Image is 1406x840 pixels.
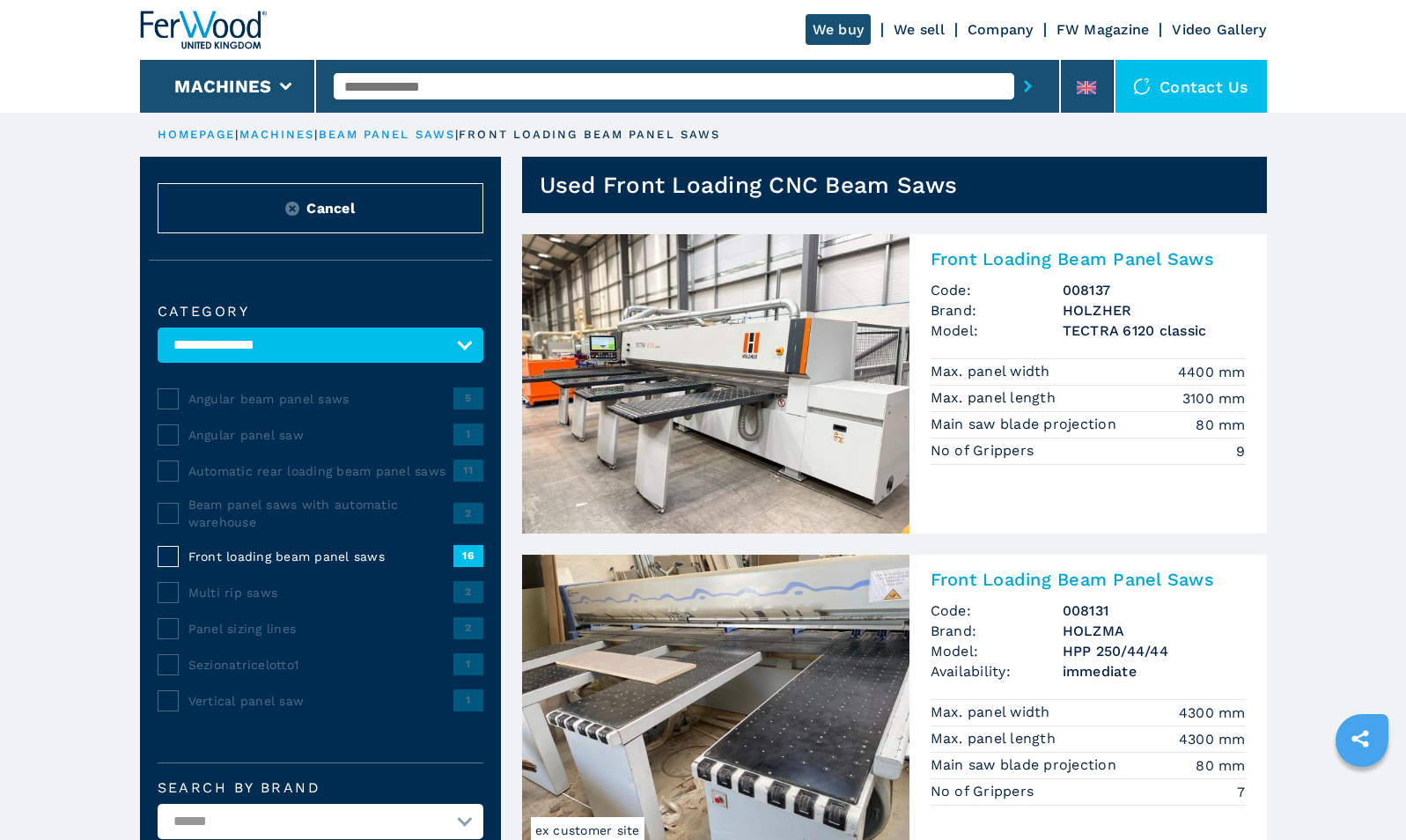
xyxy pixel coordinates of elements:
a: sharethis [1338,717,1382,761]
span: Brand: [931,621,1063,641]
span: | [455,128,459,141]
div: Contact us [1115,60,1267,113]
a: Video Gallery [1172,21,1266,38]
h3: TECTRA 6120 classic [1063,321,1246,341]
span: 2 [453,503,483,524]
em: 80 mm [1196,415,1245,435]
button: ResetCancel [158,183,483,233]
span: | [314,128,318,141]
img: Reset [285,202,299,216]
span: Panel sizing lines [188,620,453,637]
em: 4400 mm [1178,362,1246,382]
label: Search by brand [158,781,483,795]
span: Brand: [931,300,1063,321]
span: | [235,128,239,141]
span: Model: [931,641,1063,661]
span: 11 [453,460,483,481]
img: Front Loading Beam Panel Saws HOLZHER TECTRA 6120 classic [522,234,909,534]
h1: Used Front Loading CNC Beam Saws [540,171,958,199]
span: Code: [931,280,1063,300]
span: Angular panel saw [188,426,453,444]
span: Model: [931,321,1063,341]
span: 2 [453,581,483,602]
h3: 008131 [1063,601,1246,621]
span: Angular beam panel saws [188,390,453,408]
span: Code: [931,601,1063,621]
a: FW Magazine [1056,21,1150,38]
em: 7 [1237,782,1245,802]
span: 1 [453,653,483,674]
em: 3100 mm [1182,388,1246,409]
p: Max. panel width [931,703,1055,722]
iframe: Chat [1331,761,1393,827]
p: No of Grippers [931,782,1039,801]
span: 16 [453,545,483,566]
p: No of Grippers [931,441,1039,461]
span: 1 [453,424,483,445]
p: Max. panel length [931,388,1061,408]
button: Machines [174,76,271,97]
em: 80 mm [1196,755,1245,776]
h3: HOLZHER [1063,300,1246,321]
span: Availability: [931,661,1063,682]
h2: Front Loading Beam Panel Saws [931,248,1246,269]
a: We sell [894,21,945,38]
h3: HPP 250/44/44 [1063,641,1246,661]
em: 4300 mm [1179,729,1246,749]
span: 5 [453,387,483,409]
span: immediate [1063,661,1246,682]
span: Multi rip saws [188,584,453,601]
img: Ferwood [140,11,267,49]
span: 2 [453,617,483,638]
span: Vertical panel saw [188,692,453,710]
button: submit-button [1014,66,1042,107]
label: Category [158,305,483,319]
span: Front loading beam panel saws [188,548,453,565]
em: 9 [1236,441,1245,461]
h3: 008137 [1063,280,1246,300]
span: Cancel [306,198,355,218]
span: 1 [453,689,483,711]
em: 4300 mm [1179,703,1246,723]
img: Contact us [1133,77,1151,95]
span: Automatic rear loading beam panel saws [188,462,453,480]
a: Front Loading Beam Panel Saws HOLZHER TECTRA 6120 classicFront Loading Beam Panel SawsCode:008137... [522,234,1267,534]
a: machines [239,128,315,141]
a: Company [968,21,1034,38]
p: Max. panel width [931,362,1055,381]
span: Sezionatricelotto1 [188,656,453,674]
a: HOMEPAGE [158,128,236,141]
h3: HOLZMA [1063,621,1246,641]
a: beam panel saws [319,128,456,141]
p: Main saw blade projection [931,415,1122,434]
p: Max. panel length [931,729,1061,748]
span: Beam panel saws with automatic warehouse [188,496,453,531]
a: We buy [806,14,872,45]
p: Main saw blade projection [931,755,1122,775]
h2: Front Loading Beam Panel Saws [931,569,1246,590]
p: front loading beam panel saws [459,127,720,143]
